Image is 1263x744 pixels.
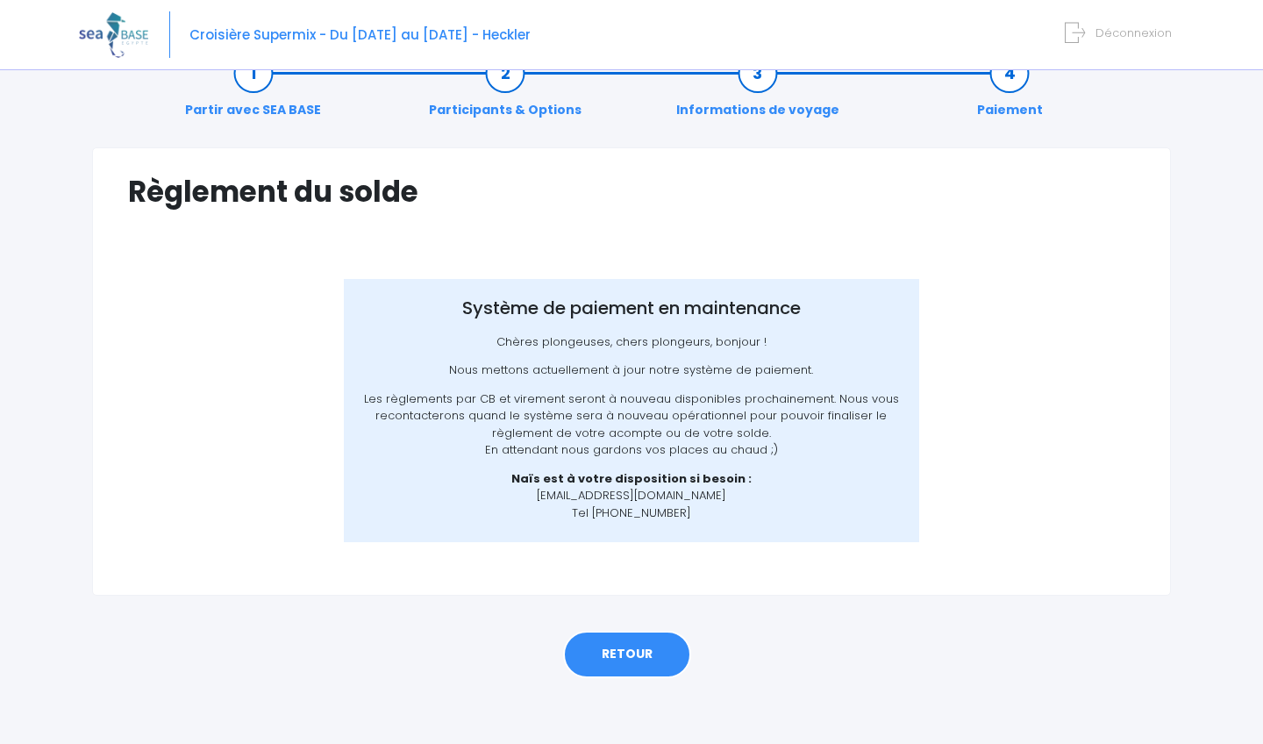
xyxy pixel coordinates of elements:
a: Participants & Options [420,64,590,119]
a: Informations de voyage [667,64,848,119]
p: Chères plongeuses, chers plongeurs, bonjour ! [353,333,909,351]
b: Naïs est à votre disposition si besoin : [511,470,752,487]
h3: Système de paiement en maintenance [353,289,909,327]
p: [EMAIL_ADDRESS][DOMAIN_NAME] Tel [PHONE_NUMBER] [353,470,909,522]
p: Les règlements par CB et virement seront à nouveau disponibles prochainement. Nous vous recontact... [353,390,909,459]
a: Paiement [968,64,1052,119]
a: Partir avec SEA BASE [176,64,330,119]
a: RETOUR [563,631,691,678]
p: Nous mettons actuellement à jour notre système de paiement. [353,361,909,379]
span: Déconnexion [1095,25,1172,41]
span: Croisière Supermix - Du [DATE] au [DATE] - Heckler [189,25,531,44]
h1: Règlement du solde [128,175,1135,209]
